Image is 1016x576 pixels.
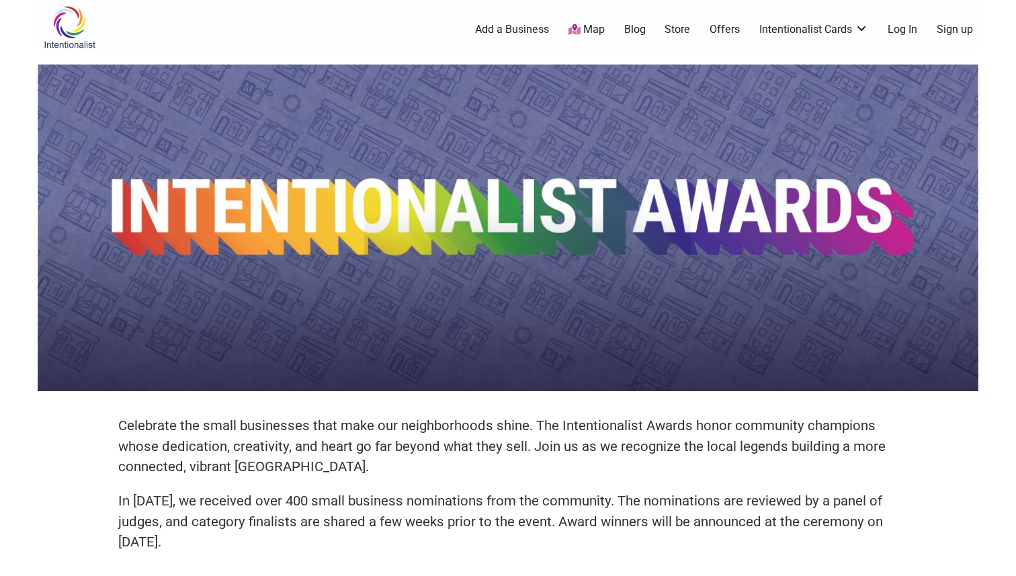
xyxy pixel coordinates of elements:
a: Add a Business [475,22,549,37]
p: Celebrate the small businesses that make our neighborhoods shine. The Intentionalist Awards honor... [118,415,898,477]
a: Store [665,22,690,37]
a: Intentionalist Cards [759,22,868,37]
img: Intentionalist [38,5,101,49]
p: In [DATE], we received over 400 small business nominations from the community. The nominations ar... [118,491,898,552]
a: Blog [624,22,646,37]
a: Offers [710,22,740,37]
a: Sign up [937,22,973,37]
a: Log In [888,22,917,37]
a: Map [568,22,605,38]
